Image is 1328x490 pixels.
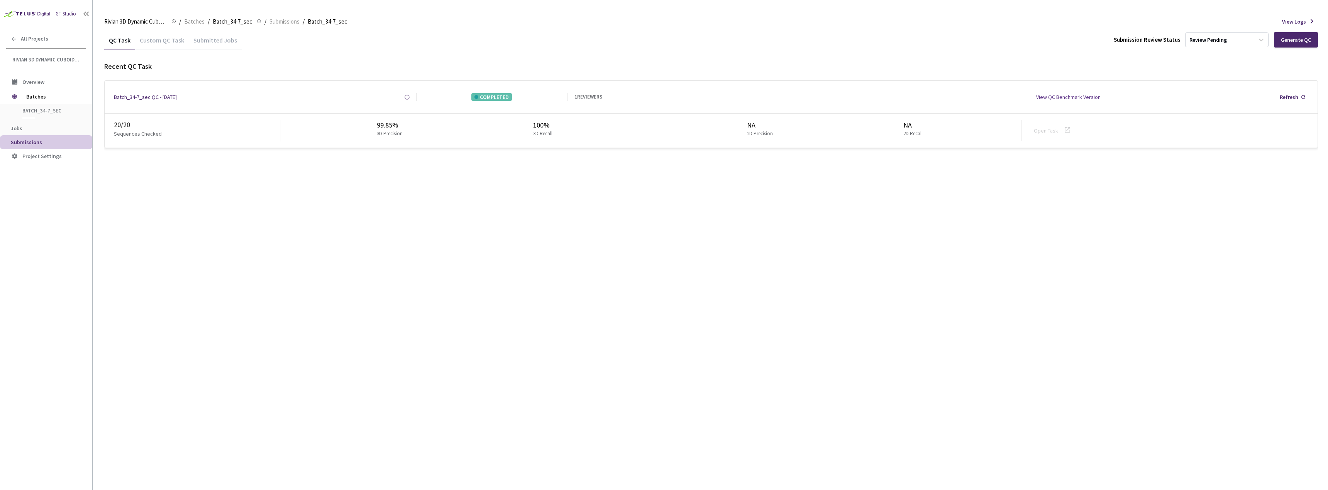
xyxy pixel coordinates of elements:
div: Generate QC [1281,37,1311,43]
li: / [208,17,210,26]
p: 2D Precision [747,130,773,138]
div: 20 / 20 [114,120,281,130]
span: All Projects [21,36,48,42]
div: View QC Benchmark Version [1036,93,1101,101]
div: GT Studio [56,10,76,18]
span: View Logs [1282,18,1306,26]
span: Batch_34-7_sec [22,107,80,114]
div: NA [747,120,776,130]
span: Rivian 3D Dynamic Cuboids[2024-25] [104,17,167,26]
div: QC Task [104,36,135,49]
div: 99.85% [377,120,406,130]
li: / [264,17,266,26]
p: 3D Precision [377,130,403,138]
div: Refresh [1280,93,1298,101]
span: Batch_34-7_sec [213,17,252,26]
div: NA [903,120,926,130]
a: Batches [183,17,206,26]
div: Submission Review Status [1114,36,1181,44]
span: Batch_34-7_sec [308,17,347,26]
div: Submitted Jobs [189,36,242,49]
a: Batch_34-7_sec QC - [DATE] [114,93,177,101]
span: Batches [184,17,205,26]
div: Recent QC Task [104,61,1318,71]
p: 3D Recall [533,130,552,138]
span: Jobs [11,125,22,132]
p: Sequences Checked [114,130,162,138]
p: 2D Recall [903,130,923,138]
div: 1 REVIEWERS [574,94,602,101]
div: COMPLETED [471,93,512,101]
span: Submissions [11,139,42,146]
span: Batches [26,89,79,104]
a: Open Task [1034,127,1058,134]
li: / [179,17,181,26]
div: Review Pending [1189,36,1227,44]
a: Submissions [268,17,301,26]
div: 100% [533,120,556,130]
span: Project Settings [22,153,62,160]
span: Rivian 3D Dynamic Cuboids[2024-25] [12,56,81,63]
span: Overview [22,78,44,85]
li: / [303,17,305,26]
span: Submissions [269,17,300,26]
div: Custom QC Task [135,36,189,49]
